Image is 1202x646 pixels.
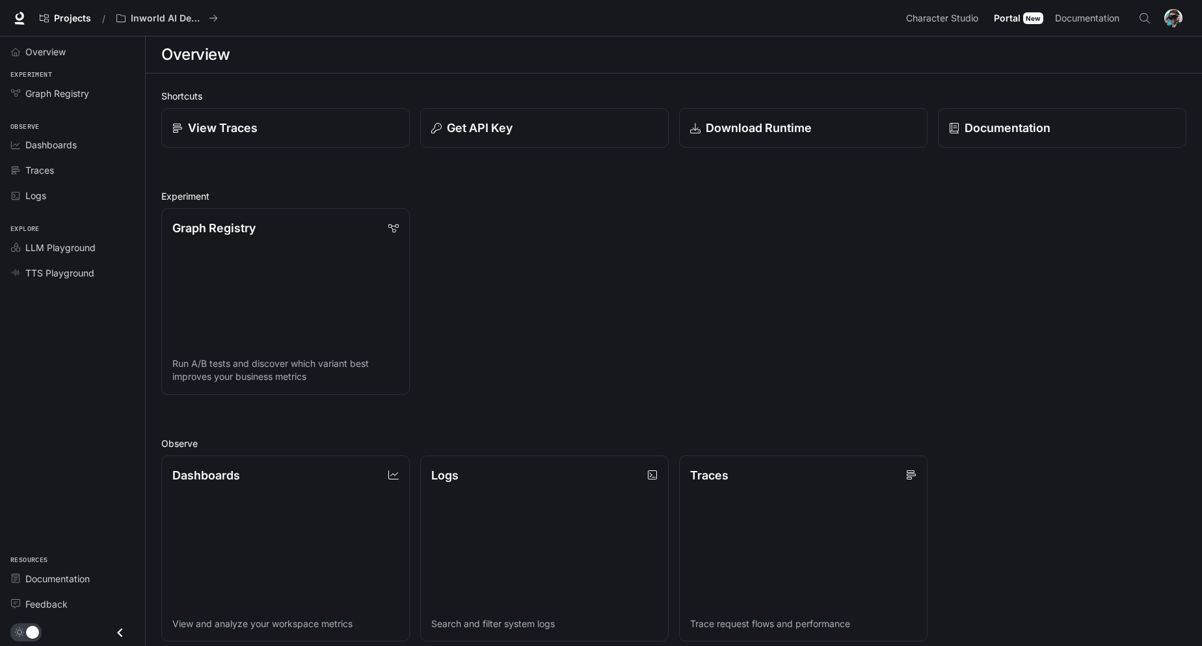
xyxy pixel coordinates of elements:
button: Close drawer [105,619,135,646]
a: Dashboards [5,133,140,156]
button: Get API Key [420,108,669,148]
a: Go to projects [34,5,97,31]
span: Overview [25,45,66,59]
p: View and analyze your workspace metrics [172,617,399,630]
span: Dark mode toggle [26,625,39,639]
a: Graph Registry [5,82,140,105]
h2: Shortcuts [161,89,1186,103]
a: DashboardsView and analyze your workspace metrics [161,455,410,642]
span: Traces [25,163,54,177]
p: Get API Key [447,119,513,137]
a: Graph RegistryRun A/B tests and discover which variant best improves your business metrics [161,208,410,395]
a: Overview [5,40,140,63]
a: Feedback [5,593,140,615]
img: User avatar [1164,9,1182,27]
a: TracesTrace request flows and performance [679,455,928,642]
p: Logs [431,466,459,484]
a: Traces [5,159,140,182]
p: View Traces [188,119,258,137]
a: TTS Playground [5,262,140,284]
p: Documentation [965,119,1050,137]
span: Logs [25,189,46,202]
p: Inworld AI Demos [131,13,204,24]
span: Character Studio [906,10,978,27]
span: Portal [994,10,1021,27]
a: Documentation [1050,5,1129,31]
span: Graph Registry [25,87,89,100]
p: Search and filter system logs [431,617,658,630]
h2: Observe [161,437,1186,450]
span: Projects [54,13,91,24]
a: Documentation [5,567,140,590]
p: Graph Registry [172,219,256,237]
p: Traces [690,466,728,484]
a: View Traces [161,108,410,148]
p: Run A/B tests and discover which variant best improves your business metrics [172,357,399,383]
span: Documentation [25,572,90,585]
button: Open Command Menu [1132,5,1158,31]
p: Download Runtime [706,119,812,137]
a: LogsSearch and filter system logs [420,455,669,642]
div: New [1023,12,1043,24]
a: Logs [5,184,140,207]
a: LLM Playground [5,236,140,259]
span: Dashboards [25,138,77,152]
a: Documentation [938,108,1186,148]
a: Download Runtime [679,108,928,148]
p: Trace request flows and performance [690,617,916,630]
div: / [97,12,111,25]
span: Documentation [1055,10,1119,27]
p: Dashboards [172,466,240,484]
span: LLM Playground [25,241,96,254]
a: Character Studio [901,5,987,31]
button: All workspaces [111,5,224,31]
span: TTS Playground [25,266,94,280]
a: PortalNew [989,5,1048,31]
h1: Overview [161,42,230,68]
button: User avatar [1160,5,1186,31]
span: Feedback [25,597,68,611]
h2: Experiment [161,189,1186,203]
